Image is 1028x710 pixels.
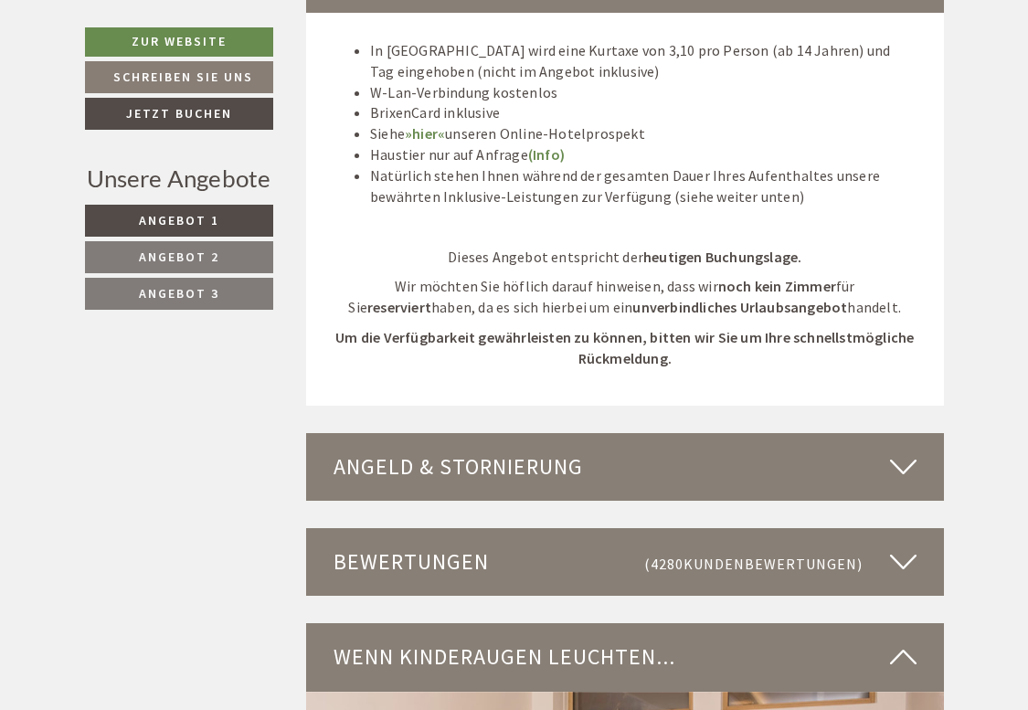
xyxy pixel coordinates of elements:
[473,482,583,514] button: Senden
[405,124,445,143] a: »hier«
[334,247,917,268] p: Dieses Angebot entspricht der
[643,248,801,266] strong: heutigen Buchungslage.
[684,555,857,573] span: Kundenbewertungen
[370,144,917,165] li: Haustier nur auf Anfrage
[644,555,863,573] small: (4280 )
[718,277,836,295] strong: noch kein Zimmer
[306,623,944,691] div: Wenn Kinderaugen leuchten...
[335,328,914,367] strong: Um die Verfügbarkeit gewährleisten zu können, bitten wir Sie um Ihre schnellstmögliche Rückmeldung.
[367,298,431,316] strong: reserviert
[251,15,331,46] div: Montag
[85,27,273,57] a: Zur Website
[85,162,273,196] div: Unsere Angebote
[370,165,917,207] li: Natürlich stehen Ihnen während der gesamten Dauer Ihres Aufenthaltes unsere bewährten Inklusive-L...
[306,528,944,596] div: Bewertungen
[370,82,917,103] li: W-Lan-Verbindung kostenlos
[15,50,299,106] div: Guten Tag, wie können wir Ihnen helfen?
[334,276,917,318] p: Wir möchten Sie höflich darauf hinweisen, dass wir für Sie haben, da es sich hierbei um ein handelt.
[370,102,917,123] li: BrixenCard inklusive
[28,90,290,102] small: 10:47
[85,98,273,130] a: Jetzt buchen
[28,54,290,69] div: [GEOGRAPHIC_DATA]
[139,249,219,265] span: Angebot 2
[528,145,565,164] a: (Info)
[632,298,847,316] strong: unverbindliches Urlaubsangebot
[85,61,273,93] a: Schreiben Sie uns
[370,40,917,82] li: In [GEOGRAPHIC_DATA] wird eine Kurtaxe von 3,10 pro Person (ab 14 Jahren) und Tag eingehoben (nic...
[139,285,219,302] span: Angebot 3
[139,212,219,228] span: Angebot 1
[370,123,917,144] li: Siehe unseren Online-Hotelprospekt
[306,433,944,501] div: Angeld & Stornierung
